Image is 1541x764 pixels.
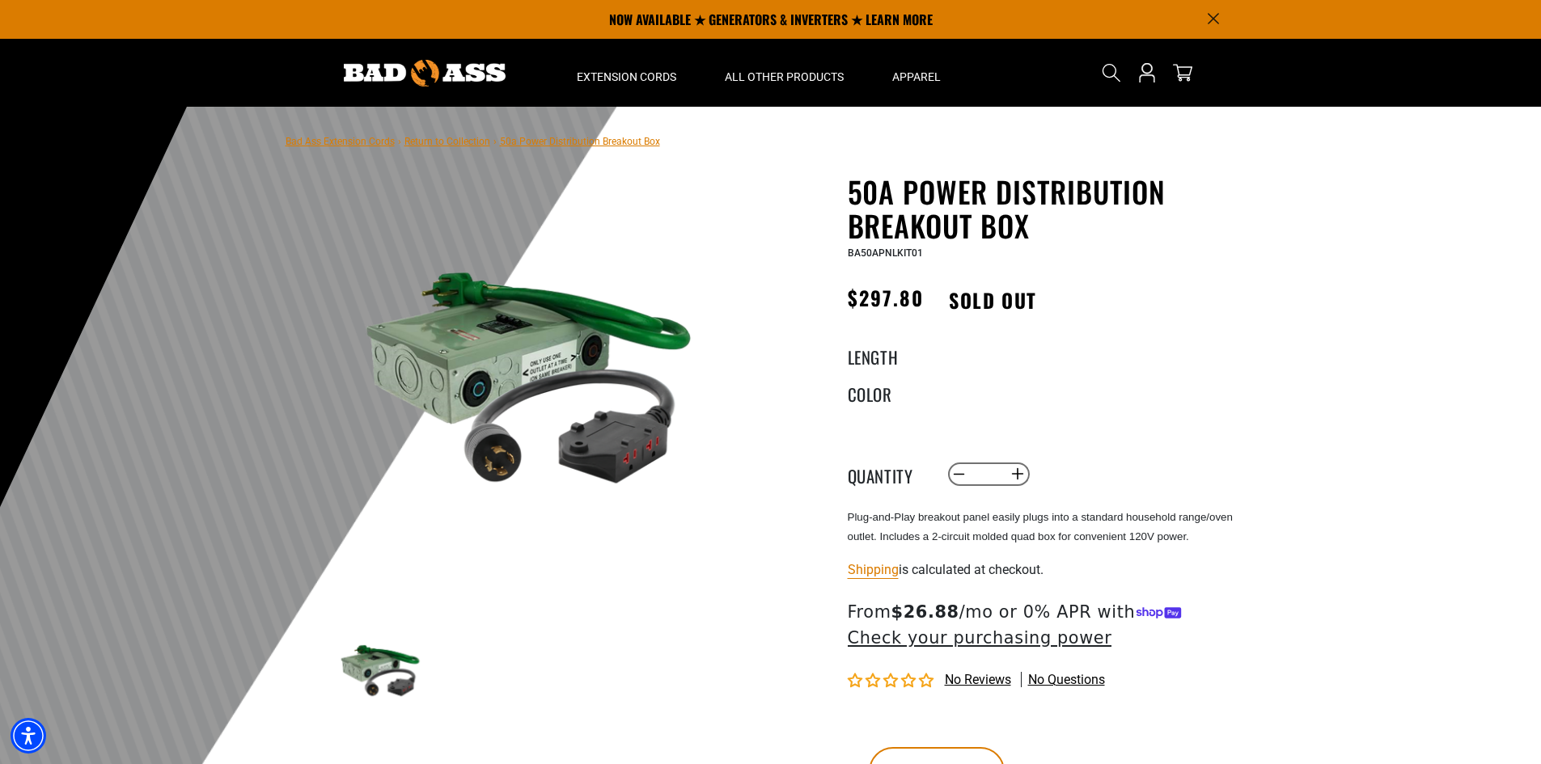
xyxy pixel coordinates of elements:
summary: All Other Products [701,39,868,107]
a: Open this option [1134,39,1160,107]
img: green [333,178,723,568]
legend: Color [848,382,929,403]
nav: breadcrumbs [286,131,660,150]
label: Quantity [848,463,929,484]
img: Bad Ass Extension Cords [344,60,506,87]
span: All Other Products [725,70,844,84]
span: Plug-and-Play breakout panel easily plugs into a standard household range/oven outlet. Includes a... [848,511,1233,542]
span: $297.80 [848,283,925,312]
img: green [333,623,427,716]
span: 50a Power Distribution Breakout Box [500,136,660,147]
summary: Extension Cords [552,39,701,107]
a: Shipping [848,562,899,577]
a: Bad Ass Extension Cords [286,136,395,147]
a: cart [1170,63,1196,82]
span: Sold out [931,281,1054,318]
span: No questions [1028,671,1105,689]
a: Return to Collection [404,136,490,147]
summary: Search [1099,60,1124,86]
span: › [398,136,401,147]
div: Accessibility Menu [11,718,46,753]
span: 0.00 stars [848,673,937,689]
legend: Length [848,344,929,365]
span: No reviews [945,672,1011,687]
span: Apparel [892,70,941,84]
span: BA50APNLKIT01 [848,247,923,259]
div: is calculated at checkout. [848,559,1244,580]
h1: 50a Power Distribution Breakout Box [848,175,1244,243]
span: Extension Cords [577,70,676,84]
summary: Apparel [868,39,965,107]
span: › [493,136,497,147]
